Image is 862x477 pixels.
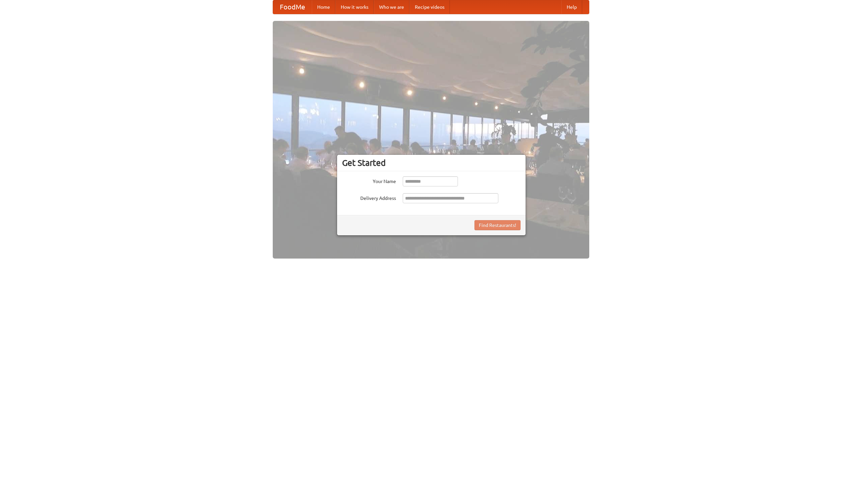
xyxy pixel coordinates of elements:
a: FoodMe [273,0,312,14]
a: Help [561,0,582,14]
h3: Get Started [342,158,521,168]
a: Recipe videos [409,0,450,14]
a: How it works [335,0,374,14]
label: Delivery Address [342,193,396,202]
a: Home [312,0,335,14]
a: Who we are [374,0,409,14]
button: Find Restaurants! [474,220,521,230]
label: Your Name [342,176,396,185]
